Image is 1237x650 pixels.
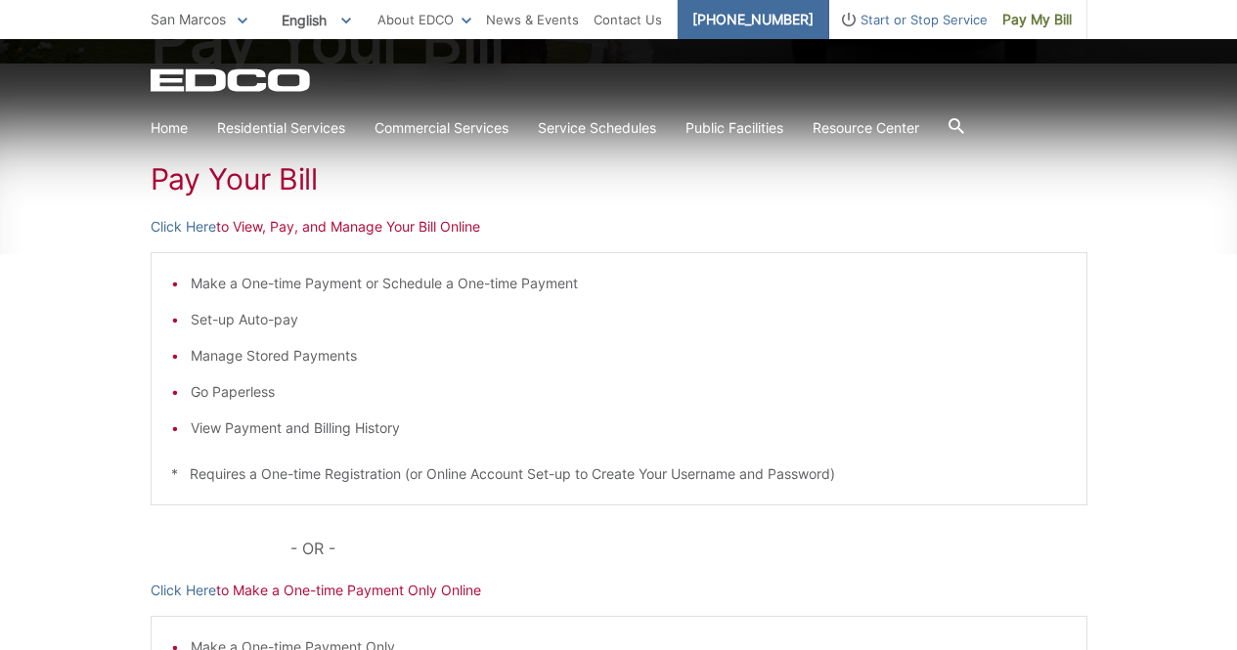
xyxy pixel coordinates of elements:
a: News & Events [486,9,579,30]
a: Click Here [151,216,216,238]
a: EDCD logo. Return to the homepage. [151,68,313,92]
p: to View, Pay, and Manage Your Bill Online [151,216,1087,238]
li: Manage Stored Payments [191,345,1067,367]
span: Pay My Bill [1002,9,1072,30]
li: Set-up Auto-pay [191,309,1067,330]
a: Contact Us [594,9,662,30]
a: Resource Center [813,117,919,139]
li: View Payment and Billing History [191,417,1067,439]
a: Public Facilities [685,117,783,139]
span: English [267,4,366,36]
a: Home [151,117,188,139]
li: Go Paperless [191,381,1067,403]
a: About EDCO [377,9,471,30]
a: Click Here [151,580,216,601]
p: to Make a One-time Payment Only Online [151,580,1087,601]
span: San Marcos [151,11,226,27]
a: Commercial Services [375,117,508,139]
p: - OR - [290,535,1086,562]
a: Service Schedules [538,117,656,139]
li: Make a One-time Payment or Schedule a One-time Payment [191,273,1067,294]
p: * Requires a One-time Registration (or Online Account Set-up to Create Your Username and Password) [171,463,1067,485]
a: Residential Services [217,117,345,139]
h1: Pay Your Bill [151,161,1087,196]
